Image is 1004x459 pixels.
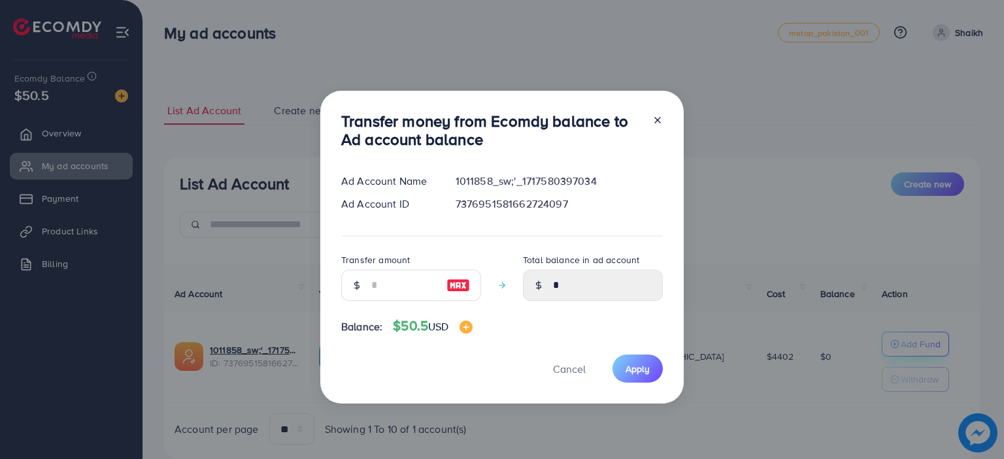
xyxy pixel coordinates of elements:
label: Transfer amount [341,253,410,266]
span: Balance: [341,319,382,334]
img: image [446,277,470,293]
span: Cancel [553,362,586,376]
div: 7376951581662724097 [445,197,673,212]
button: Cancel [537,355,602,383]
span: Apply [626,362,650,375]
label: Total balance in ad account [523,253,639,266]
img: image [460,321,473,334]
div: 1011858_sw;'_1717580397034 [445,174,673,189]
span: USD [428,319,448,334]
div: Ad Account Name [331,174,445,189]
button: Apply [612,355,663,383]
h4: $50.5 [393,318,472,334]
div: Ad Account ID [331,197,445,212]
h3: Transfer money from Ecomdy balance to Ad account balance [341,112,642,150]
